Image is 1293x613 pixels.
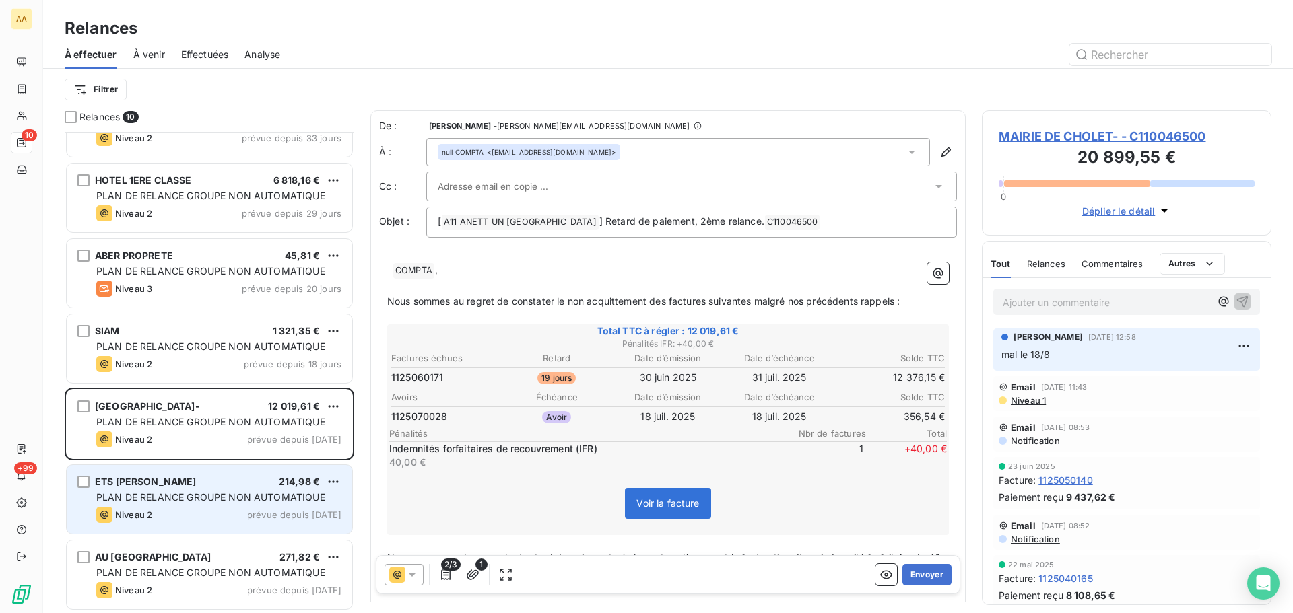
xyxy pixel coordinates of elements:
[999,145,1255,172] h3: 20 899,55 €
[1078,203,1176,219] button: Déplier le détail
[613,351,723,365] th: Date d’émission
[11,583,32,605] img: Logo LeanPay
[1069,44,1271,65] input: Rechercher
[389,442,780,456] p: Indemnités forfaitaires de recouvrement (IFR)
[999,490,1063,504] span: Paiement reçu
[999,588,1063,602] span: Paiement reçu
[1011,520,1036,531] span: Email
[95,400,200,412] span: [GEOGRAPHIC_DATA]-
[441,558,461,571] span: 2/3
[1066,490,1116,504] span: 9 437,62 €
[613,370,723,385] td: 30 juin 2025
[725,370,834,385] td: 31 juil. 2025
[95,250,173,261] span: ABER PROPRETE
[95,174,192,186] span: HOTEL 1ERE CLASSE
[1009,534,1060,544] span: Notification
[389,456,780,469] p: 40,00 €
[379,180,426,193] label: Cc :
[725,409,834,424] td: 18 juil. 2025
[991,258,1011,269] span: Tout
[65,79,127,100] button: Filtrer
[613,409,723,424] td: 18 juil. 2025
[389,428,785,439] span: Pénalités
[115,283,152,294] span: Niveau 3
[1082,204,1156,218] span: Déplier le détail
[1008,561,1055,569] span: 22 mai 2025
[115,133,152,143] span: Niveau 2
[1009,395,1046,406] span: Niveau 1
[79,110,120,124] span: Relances
[273,174,321,186] span: 6 818,16 €
[96,416,325,427] span: PLAN DE RELANCE GROUPE NON AUTOMATIQUE
[379,119,426,133] span: De :
[502,351,611,365] th: Retard
[442,147,616,157] div: <[EMAIL_ADDRESS][DOMAIN_NAME]>
[123,111,138,123] span: 10
[1041,423,1090,431] span: [DATE] 08:53
[438,176,583,196] input: Adresse email en copie ...
[115,359,152,369] span: Niveau 2
[133,48,165,61] span: À venir
[866,442,947,469] span: + 40,00 €
[494,122,690,130] span: - [PERSON_NAME][EMAIL_ADDRESS][DOMAIN_NAME]
[273,325,321,336] span: 1 321,35 €
[379,145,426,159] label: À :
[542,411,571,423] span: Avoir
[442,147,484,157] span: null COMPTA
[391,371,444,384] span: 1125060171
[96,265,325,277] span: PLAN DE RELANCE GROUPE NON AUTOMATIQUE
[389,324,947,338] span: Total TTC à régler : 12 019,61 €
[1038,571,1093,585] span: 1125040165
[636,497,699,509] span: Voir la facture
[95,325,120,336] span: SIAM
[115,509,152,520] span: Niveau 2
[1011,382,1036,392] span: Email
[279,476,320,487] span: 214,98 €
[247,434,341,445] span: prévue depuis [DATE]
[115,585,152,596] span: Niveau 2
[1001,191,1006,202] span: 0
[1027,258,1065,269] span: Relances
[999,571,1036,585] span: Facture :
[14,462,37,474] span: +99
[902,564,952,585] button: Envoyer
[391,351,500,365] th: Factures échues
[387,552,943,594] span: Nous vous rappelons que tout retard de paiement génère automatiquement la facturation d’une indem...
[65,48,117,61] span: À effectuer
[442,215,599,230] span: A11 ANETT UN [GEOGRAPHIC_DATA]
[475,558,488,571] span: 1
[1001,349,1051,360] span: mal le 18/8
[1041,521,1090,530] span: [DATE] 08:52
[96,567,325,578] span: PLAN DE RELANCE GROUPE NON AUTOMATIQUE
[247,585,341,596] span: prévue depuis [DATE]
[1009,435,1060,446] span: Notification
[836,370,946,385] td: 12 376,15 €
[387,295,900,307] span: Nous sommes au regret de constater le non acquittement des factures suivantes malgré nos précéden...
[11,8,32,30] div: AA
[1014,331,1083,343] span: [PERSON_NAME]
[765,215,820,230] span: C110046500
[866,428,947,439] span: Total
[429,122,491,130] span: [PERSON_NAME]
[285,250,320,261] span: 45,81 €
[11,132,32,153] a: 10
[1038,473,1093,487] span: 1125050140
[502,390,611,404] th: Échéance
[999,127,1255,145] span: MAIRIE DE CHOLET- - C110046500
[1082,258,1143,269] span: Commentaires
[96,190,325,201] span: PLAN DE RELANCE GROUPE NON AUTOMATIQUE
[836,390,946,404] th: Solde TTC
[65,16,137,40] h3: Relances
[96,340,325,352] span: PLAN DE RELANCE GROUPE NON AUTOMATIQUE
[725,351,834,365] th: Date d’échéance
[389,338,947,350] span: Pénalités IFR : + 40,00 €
[242,208,341,219] span: prévue depuis 29 jours
[181,48,229,61] span: Effectuées
[1011,422,1036,433] span: Email
[836,409,946,424] td: 356,54 €
[1008,462,1055,470] span: 23 juin 2025
[22,129,37,141] span: 10
[391,390,500,404] th: Avoirs
[537,372,576,384] span: 19 jours
[279,551,320,563] span: 271,82 €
